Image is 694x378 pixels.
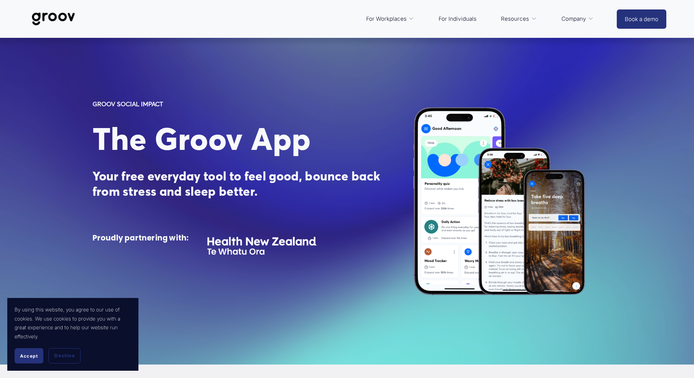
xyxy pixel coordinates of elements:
button: Accept [15,348,43,363]
span: The Groov App [93,120,311,158]
a: folder dropdown [362,10,418,28]
span: Accept [20,353,38,359]
img: Groov | Workplace Science Platform | Unlock Performance | Drive Results [28,7,79,31]
button: Decline [48,348,81,363]
strong: Proudly partnering with: [93,233,189,243]
a: Book a demo [617,9,666,29]
section: Cookie banner [7,298,138,371]
p: By using this website, you agree to our use of cookies. We use cookies to provide you with a grea... [15,305,131,341]
span: Company [561,14,586,24]
a: For Individuals [435,10,480,28]
a: folder dropdown [558,10,597,28]
a: folder dropdown [497,10,540,28]
span: Decline [54,353,75,359]
span: For Workplaces [366,14,407,24]
strong: Your free everyday tool to feel good, bounce back from stress and sleep better. [93,168,383,199]
strong: GROOV SOCIAL IMPACT [93,100,163,108]
span: Resources [501,14,529,24]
